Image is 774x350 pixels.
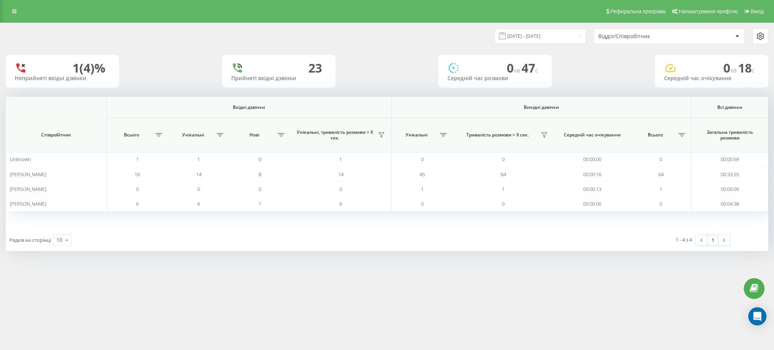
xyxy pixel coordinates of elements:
[554,182,631,197] td: 00:00:13
[502,200,505,207] span: 0
[554,197,631,211] td: 00:00:00
[692,152,768,167] td: 00:00:59
[339,200,342,207] span: 6
[136,200,139,207] span: 6
[659,200,662,207] span: 0
[751,8,764,14] span: Вихід
[730,66,738,74] span: хв
[535,66,538,74] span: c
[610,8,666,14] span: Реферальна програма
[136,156,139,163] span: 1
[259,171,261,178] span: 8
[457,132,538,138] span: Тривалість розмови > Х сек.
[501,171,506,178] span: 64
[14,132,98,138] span: Співробітник
[110,132,153,138] span: Всього
[502,156,505,163] span: 0
[561,132,623,138] span: Середній час очікування
[421,156,424,163] span: 0
[308,61,322,75] div: 23
[692,182,768,197] td: 00:00:09
[692,167,768,181] td: 00:33:55
[338,171,344,178] span: 14
[707,235,718,245] a: 1
[658,171,664,178] span: 64
[15,75,110,82] div: Неприйняті вхідні дзвінки
[659,156,662,163] span: 0
[73,61,105,75] div: 1 (4)%
[196,171,201,178] span: 14
[56,236,62,244] div: 10
[699,129,761,141] span: Загальна тривалість розмови
[233,132,276,138] span: Нові
[522,60,538,76] span: 47
[259,186,261,192] span: 0
[10,200,46,207] span: [PERSON_NAME]
[554,167,631,181] td: 00:00:16
[679,8,738,14] span: Налаштування профілю
[514,66,522,74] span: хв
[231,75,327,82] div: Прийняті вхідні дзвінки
[659,186,662,192] span: 1
[172,132,214,138] span: Унікальні
[664,75,759,82] div: Середній час очікування
[9,237,51,243] span: Рядків на сторінці
[197,156,200,163] span: 1
[294,129,376,141] span: Унікальні, тривалість розмови > Х сек.
[135,171,140,178] span: 16
[197,186,200,192] span: 0
[420,171,425,178] span: 45
[259,156,261,163] span: 0
[507,60,522,76] span: 0
[421,200,424,207] span: 0
[339,186,342,192] span: 0
[502,186,505,192] span: 1
[598,33,689,40] div: Відділ/Співробітник
[339,156,342,163] span: 1
[692,197,768,211] td: 00:04:38
[699,104,761,110] span: Всі дзвінки
[634,132,676,138] span: Всього
[197,200,200,207] span: 6
[10,186,46,192] span: [PERSON_NAME]
[752,66,755,74] span: c
[10,171,46,178] span: [PERSON_NAME]
[421,186,424,192] span: 1
[676,236,692,243] div: 1 - 4 з 4
[748,307,766,325] div: Open Intercom Messenger
[738,60,755,76] span: 18
[410,104,673,110] span: Вихідні дзвінки
[447,75,543,82] div: Середній час розмови
[10,156,31,163] span: Unknown
[136,186,139,192] span: 0
[259,200,261,207] span: 1
[395,132,438,138] span: Унікальні
[723,60,738,76] span: 0
[124,104,373,110] span: Вхідні дзвінки
[554,152,631,167] td: 00:00:00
